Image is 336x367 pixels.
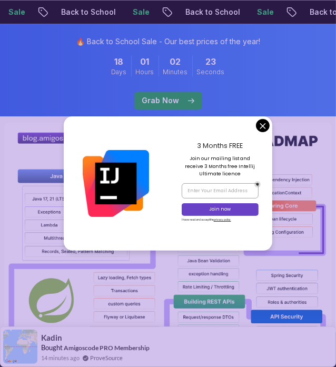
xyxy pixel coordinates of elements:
p: Sale [248,7,282,17]
p: Back to School [52,7,124,17]
a: Amigoscode PRO Membership [64,344,150,352]
p: Back to School [176,7,248,17]
span: Minutes [163,68,188,76]
span: Kadin [41,333,62,342]
span: 14 minutes ago [41,353,80,362]
p: Sale [124,7,157,17]
a: ProveSource [90,353,123,362]
span: 2 Minutes [170,55,181,68]
span: Seconds [197,68,225,76]
span: Hours [136,68,154,76]
p: 🔥 Back to School Sale - Our best prices of the year! [76,36,260,47]
span: 1 Hours [141,55,150,68]
span: Days [112,68,127,76]
span: 18 Days [115,55,124,68]
p: Grab Now [142,95,180,106]
span: Bought [41,343,63,352]
span: 23 Seconds [205,55,216,68]
img: provesource social proof notification image [3,330,37,364]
